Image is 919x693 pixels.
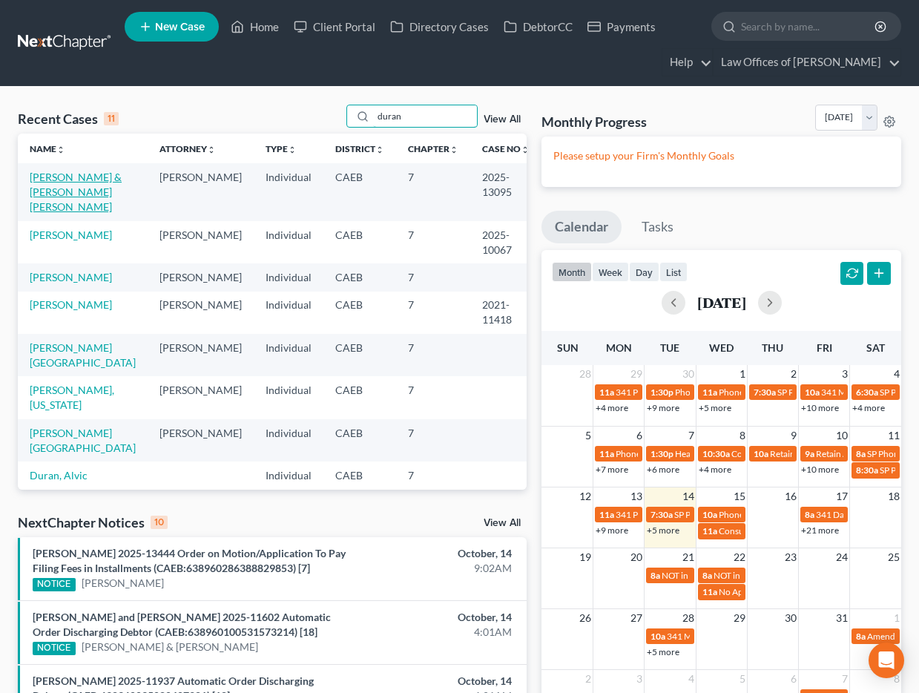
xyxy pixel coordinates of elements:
a: Directory Cases [383,13,496,40]
td: 7 [396,419,470,462]
a: +5 more [699,402,731,413]
a: [PERSON_NAME] [30,229,112,241]
span: 31 [834,609,849,627]
span: Hearing for [PERSON_NAME] & [PERSON_NAME] [675,448,869,459]
td: 2025-10067 [470,221,541,263]
a: +21 more [801,525,839,536]
td: [PERSON_NAME] [148,163,254,220]
span: 1:30p [650,448,673,459]
a: +9 more [647,402,679,413]
span: 29 [629,365,644,383]
td: Individual [254,163,323,220]
a: [PERSON_NAME][GEOGRAPHIC_DATA] [30,427,136,454]
td: CAEB [323,263,396,291]
td: 18-12503 [470,490,541,517]
td: [PERSON_NAME] [148,334,254,376]
td: 7 [396,163,470,220]
span: 2 [584,670,593,688]
span: Tue [660,341,679,354]
span: 10a [805,387,820,398]
a: +9 more [596,525,628,536]
a: +10 more [801,402,839,413]
span: 6:30a [856,387,878,398]
a: [PERSON_NAME] 2025-13444 Order on Motion/Application To Pay Filing Fees in Installments (CAEB:638... [33,547,346,574]
span: SP Phone Consultation for [PERSON_NAME] [674,509,847,520]
a: Nameunfold_more [30,143,65,154]
span: Sat [866,341,885,354]
a: +5 more [647,646,679,657]
h2: [DATE] [697,295,746,310]
td: Individual [254,376,323,418]
td: 7 [396,263,470,291]
span: New Case [155,22,205,33]
span: 11a [702,586,717,597]
a: [PERSON_NAME] [82,576,164,591]
i: unfold_more [449,145,458,154]
span: 7 [840,670,849,688]
i: unfold_more [56,145,65,154]
span: 8a [805,509,814,520]
td: 7 [396,490,470,517]
span: 23 [783,548,798,566]
div: Recent Cases [18,110,119,128]
span: 20 [629,548,644,566]
td: 7 [396,334,470,376]
span: 13 [629,487,644,505]
td: Individual [254,221,323,263]
span: 8 [738,427,747,444]
span: 30 [681,365,696,383]
a: Districtunfold_more [335,143,384,154]
div: 9:02AM [362,561,512,576]
a: Home [223,13,286,40]
a: Client Portal [286,13,383,40]
td: 7 [396,292,470,334]
span: 9a [805,448,814,459]
span: Thu [762,341,783,354]
a: [PERSON_NAME][GEOGRAPHIC_DATA] [30,341,136,369]
span: 8 [892,670,901,688]
span: 8a [856,631,866,642]
span: 7:30a [650,509,673,520]
a: Payments [580,13,663,40]
button: week [592,262,629,282]
i: unfold_more [288,145,297,154]
span: 5 [738,670,747,688]
span: Mon [606,341,632,354]
div: 4:01AM [362,625,512,640]
a: Chapterunfold_more [408,143,458,154]
a: +4 more [699,464,731,475]
span: 1 [892,609,901,627]
a: +6 more [647,464,679,475]
span: Wed [709,341,734,354]
td: Individual [254,419,323,462]
span: 10 [834,427,849,444]
span: Phone Consultation for [PERSON_NAME] [616,448,777,459]
h3: Monthly Progress [541,113,647,131]
a: Duran, Alvic [30,469,88,482]
span: 11a [599,509,614,520]
span: 8a [856,448,866,459]
a: View All [484,518,521,528]
td: Individual [254,292,323,334]
i: unfold_more [521,145,530,154]
span: Phone Consultation for [PERSON_NAME] [719,509,880,520]
td: [PERSON_NAME] [148,263,254,291]
td: [PERSON_NAME] [148,490,254,517]
span: 25 [886,548,901,566]
span: 19 [578,548,593,566]
span: 11a [599,387,614,398]
i: unfold_more [375,145,384,154]
span: 7:30a [754,387,776,398]
td: CAEB [323,419,396,462]
div: October, 14 [362,610,512,625]
span: 18 [886,487,901,505]
a: Attorneyunfold_more [159,143,216,154]
span: 6 [635,427,644,444]
td: CAEB [323,462,396,489]
td: 2021-11418 [470,292,541,334]
div: 11 [104,112,119,125]
span: 11a [702,525,717,536]
div: Open Intercom Messenger [869,643,904,678]
span: 28 [578,365,593,383]
td: Individual [254,334,323,376]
